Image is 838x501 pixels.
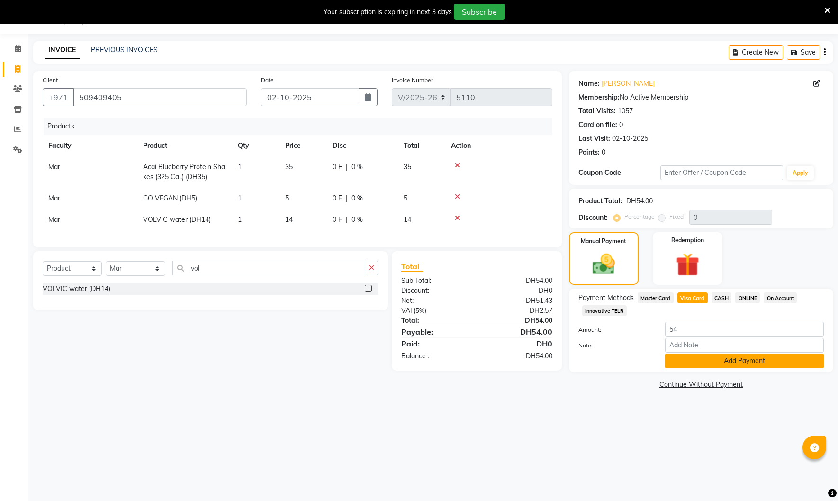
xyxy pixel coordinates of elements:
[172,261,365,275] input: Search or Scan
[578,147,600,157] div: Points:
[665,354,824,368] button: Add Payment
[137,135,232,156] th: Product
[787,45,820,60] button: Save
[578,134,610,144] div: Last Visit:
[404,194,407,202] span: 5
[48,215,60,224] span: Mar
[578,106,616,116] div: Total Visits:
[660,165,783,180] input: Enter Offer / Coupon Code
[324,7,452,17] div: Your subscription is expiring in next 3 days
[43,135,137,156] th: Faculty
[346,162,348,172] span: |
[712,292,732,303] span: CASH
[238,163,242,171] span: 1
[571,380,831,390] a: Continue Without Payment
[404,215,411,224] span: 14
[398,135,445,156] th: Total
[671,236,704,245] label: Redemption
[238,215,242,224] span: 1
[677,292,708,303] span: Visa Card
[578,79,600,89] div: Name:
[285,163,293,171] span: 35
[571,326,658,334] label: Amount:
[578,92,824,102] div: No Active Membership
[285,215,293,224] span: 14
[232,135,279,156] th: Qty
[48,194,60,202] span: Mar
[143,163,225,181] span: Acai Blueberry Protein Shakes (325 Cal.) (DH35)
[394,316,477,326] div: Total:
[45,42,80,59] a: INVOICE
[43,76,58,84] label: Client
[477,316,559,326] div: DH54.00
[445,135,552,156] th: Action
[619,120,623,130] div: 0
[477,306,559,316] div: DH2.57
[48,163,60,171] span: Mar
[612,134,648,144] div: 02-10-2025
[401,306,414,315] span: VAT
[394,338,477,349] div: Paid:
[394,276,477,286] div: Sub Total:
[346,215,348,225] span: |
[578,196,622,206] div: Product Total:
[394,286,477,296] div: Discount:
[143,215,211,224] span: VOLVIC water (DH14)
[333,193,342,203] span: 0 F
[638,292,674,303] span: Master Card
[279,135,327,156] th: Price
[394,296,477,306] div: Net:
[764,292,797,303] span: On Account
[626,196,653,206] div: DH54.00
[44,118,559,135] div: Products
[392,76,433,84] label: Invoice Number
[261,76,274,84] label: Date
[477,276,559,286] div: DH54.00
[578,120,617,130] div: Card on file:
[477,326,559,337] div: DH54.00
[578,293,634,303] span: Payment Methods
[578,168,660,178] div: Coupon Code
[143,194,197,202] span: GO VEGAN (DH5)
[735,292,760,303] span: ONLINE
[578,213,608,223] div: Discount:
[43,88,74,106] button: +971
[43,284,110,294] div: VOLVIC water (DH14)
[477,286,559,296] div: DH0
[602,147,605,157] div: 0
[618,106,633,116] div: 1057
[401,262,423,272] span: Total
[729,45,783,60] button: Create New
[73,88,247,106] input: Search by Name/Mobile/Email/Code
[668,250,706,279] img: _gift.svg
[238,194,242,202] span: 1
[415,307,424,314] span: 5%
[665,322,824,337] input: Amount
[581,237,626,246] label: Manual Payment
[665,338,824,353] input: Add Note
[351,215,363,225] span: 0 %
[333,162,342,172] span: 0 F
[454,4,505,20] button: Subscribe
[327,135,398,156] th: Disc
[477,296,559,306] div: DH51.43
[91,46,158,54] a: PREVIOUS INVOICES
[787,166,814,180] button: Apply
[346,193,348,203] span: |
[602,79,655,89] a: [PERSON_NAME]
[333,215,342,225] span: 0 F
[586,251,622,277] img: _cash.svg
[669,212,684,221] label: Fixed
[285,194,289,202] span: 5
[351,193,363,203] span: 0 %
[624,212,655,221] label: Percentage
[404,163,411,171] span: 35
[578,92,620,102] div: Membership:
[477,351,559,361] div: DH54.00
[582,305,627,316] span: Innovative TELR
[477,338,559,349] div: DH0
[394,326,477,337] div: Payable:
[394,306,477,316] div: ( )
[351,162,363,172] span: 0 %
[394,351,477,361] div: Balance :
